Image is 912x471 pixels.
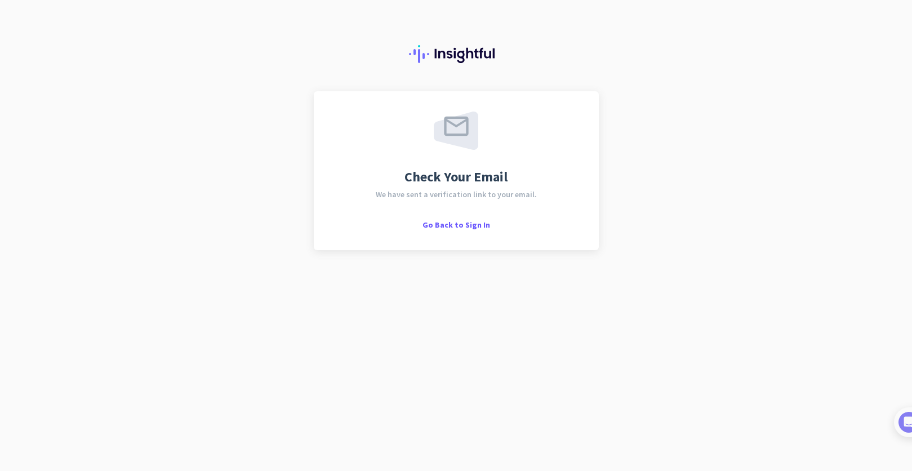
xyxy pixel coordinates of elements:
[404,170,508,184] span: Check Your Email
[376,190,537,198] span: We have sent a verification link to your email.
[422,220,490,230] span: Go Back to Sign In
[434,112,478,150] img: email-sent
[409,45,504,63] img: Insightful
